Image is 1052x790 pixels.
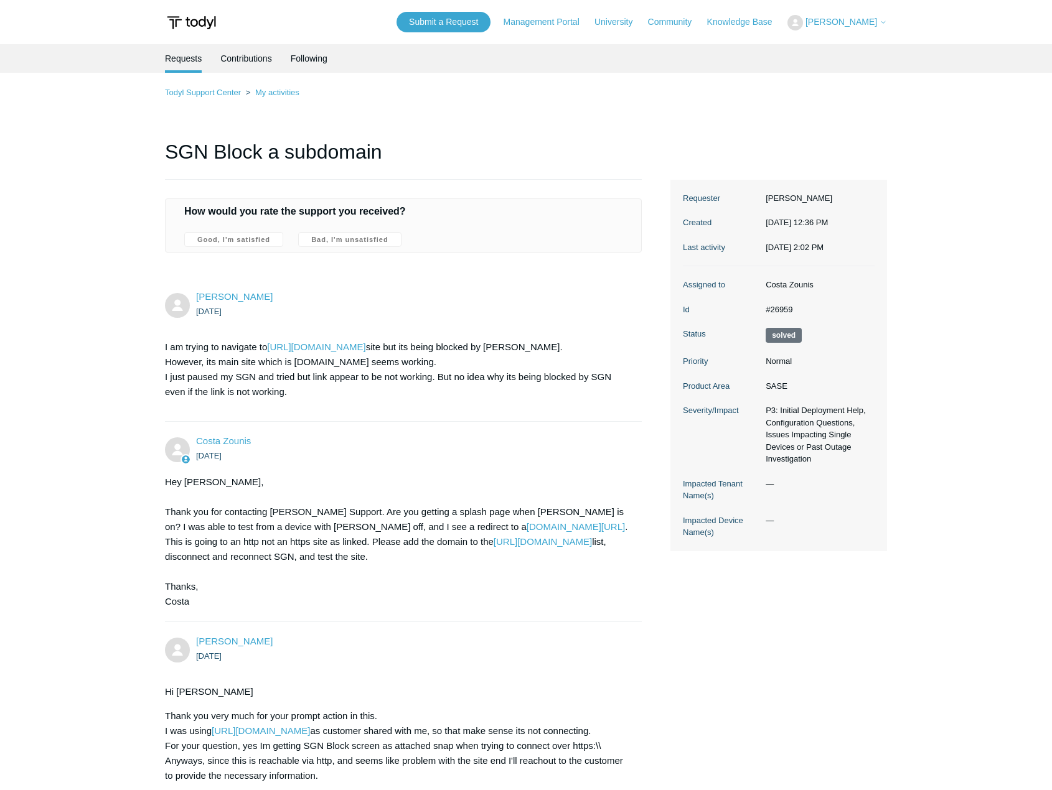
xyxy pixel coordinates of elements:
span: This request has been solved [766,328,802,343]
dt: Severity/Impact [683,404,759,417]
dt: Created [683,216,759,229]
dd: Normal [759,355,875,368]
time: 08/01/2025, 12:36 [766,218,828,227]
img: Todyl Support Center Help Center home page [165,11,218,34]
h1: SGN Block a subdomain [165,137,642,180]
dd: P3: Initial Deployment Help, Configuration Questions, Issues Impacting Single Devices or Past Out... [759,404,875,465]
time: 08/01/2025, 13:35 [196,651,222,661]
a: [PERSON_NAME] [196,636,273,646]
time: 08/01/2025, 12:36 [196,307,222,316]
li: Todyl Support Center [165,88,243,97]
div: Hey [PERSON_NAME], Thank you for contacting [PERSON_NAME] Support. Are you getting a splash page ... [165,475,629,609]
dt: Impacted Tenant Name(s) [683,478,759,502]
dd: #26959 [759,304,875,316]
dd: [PERSON_NAME] [759,192,875,205]
dt: Last activity [683,241,759,254]
label: Good, I'm satisfied [184,232,283,247]
span: [PERSON_NAME] [805,17,877,27]
label: Bad, I'm unsatisfied [298,232,401,247]
a: Community [648,16,705,29]
a: Management Portal [504,16,592,29]
a: Contributions [220,44,272,73]
dd: SASE [759,380,875,393]
time: 08/02/2025, 14:02 [766,243,824,252]
a: My activities [255,88,299,97]
dt: Product Area [683,380,759,393]
a: Submit a Request [397,12,491,32]
h4: How would you rate the support you received? [184,204,622,219]
a: [PERSON_NAME] [196,291,273,302]
a: [URL][DOMAIN_NAME] [212,725,310,736]
dd: — [759,478,875,490]
a: [DOMAIN_NAME][URL] [527,521,625,532]
a: University [594,16,645,29]
a: Knowledge Base [707,16,785,29]
dd: — [759,514,875,527]
dt: Id [683,304,759,316]
a: Todyl Support Center [165,88,241,97]
dt: Impacted Device Name(s) [683,514,759,539]
li: My activities [243,88,299,97]
time: 08/01/2025, 13:02 [196,451,222,460]
p: Thank you very much for your prompt action in this. I was using as customer shared with me, so th... [165,709,629,783]
p: Hi [PERSON_NAME] [165,684,629,699]
span: Priyankara Pushpakumara [196,636,273,646]
span: Priyankara Pushpakumara [196,291,273,302]
a: Costa Zounis [196,435,251,446]
button: [PERSON_NAME] [787,15,887,30]
dt: Priority [683,355,759,368]
dt: Requester [683,192,759,205]
dd: Costa Zounis [759,279,875,291]
a: [URL][DOMAIN_NAME] [494,536,592,547]
li: Requests [165,44,202,73]
a: Following [291,44,327,73]
p: I am trying to navigate to site but its being blocked by [PERSON_NAME]. However, its main site wh... [165,340,629,399]
a: [URL][DOMAIN_NAME] [267,342,365,352]
dt: Status [683,328,759,340]
dt: Assigned to [683,279,759,291]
